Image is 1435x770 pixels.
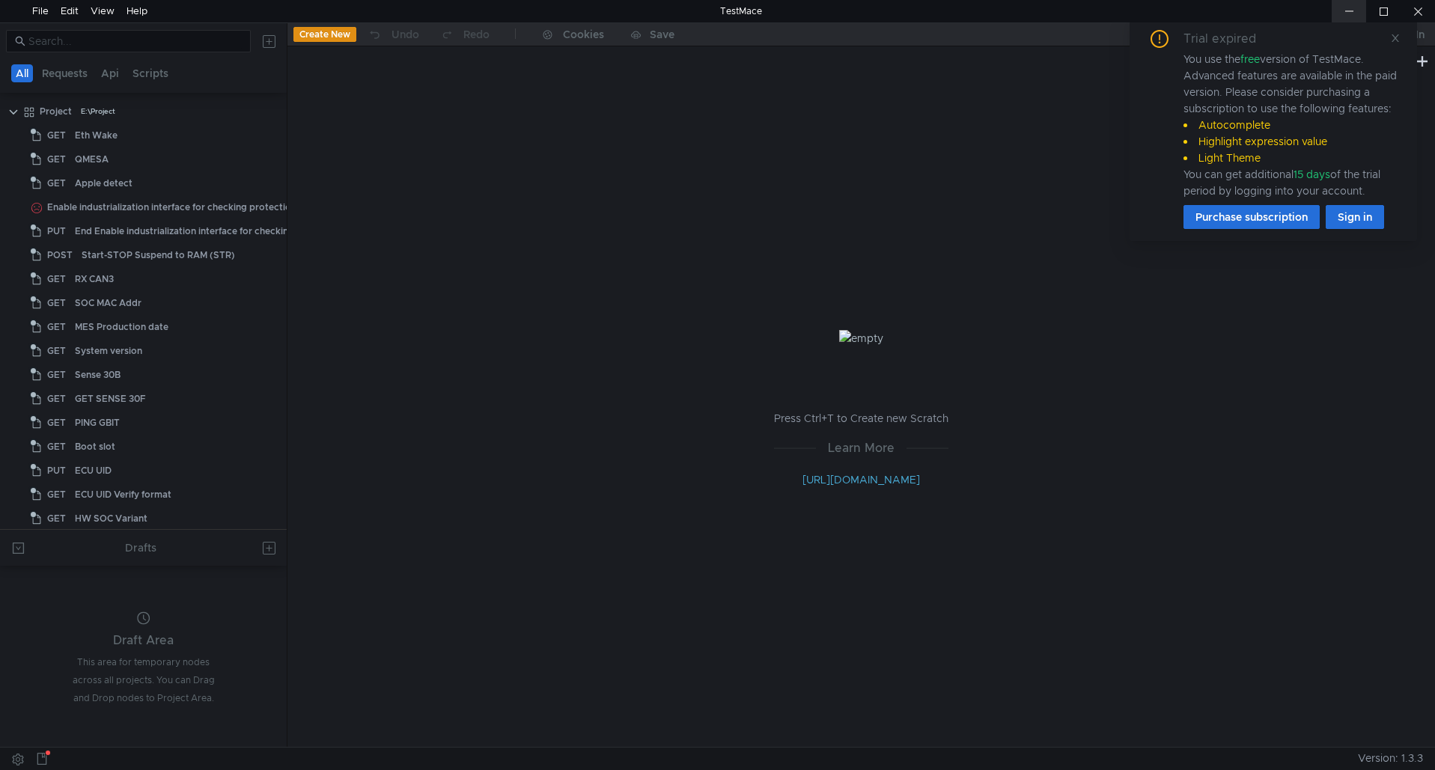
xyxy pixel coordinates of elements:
div: MES Production date [75,316,168,338]
a: [URL][DOMAIN_NAME] [802,473,920,486]
div: Redo [463,25,490,43]
button: All [11,64,33,82]
span: Version: 1.3.3 [1358,748,1423,769]
input: Search... [28,33,242,49]
div: Save [650,29,674,40]
div: Apple detect [75,172,132,195]
div: GET SENSE 30F [75,388,146,410]
div: PING GBIT [75,412,120,434]
span: GET [47,268,66,290]
li: Highlight expression value [1183,133,1399,150]
div: QMESA [75,148,109,171]
button: Sign in [1326,205,1384,229]
span: GET [47,388,66,410]
div: E:\Project [81,100,115,123]
span: GET [47,507,66,530]
span: GET [47,292,66,314]
span: GET [47,316,66,338]
span: GET [47,436,66,458]
div: Project [40,100,72,123]
div: Eth Wake [75,124,118,147]
div: RX CAN3 [75,268,114,290]
span: free [1240,52,1260,66]
li: Autocomplete [1183,117,1399,133]
button: Scripts [128,64,173,82]
div: SOC MAC Addr [75,292,141,314]
div: ECU UID [75,459,112,482]
span: POST [47,244,73,266]
li: Light Theme [1183,150,1399,166]
span: PUT [47,220,66,242]
span: 15 days [1294,168,1330,181]
p: Press Ctrl+T to Create new Scratch [774,409,948,427]
span: Learn More [816,439,907,457]
span: GET [47,412,66,434]
div: Cookies [563,25,604,43]
div: Boot slot [75,436,115,458]
div: HW SOC Variant [75,507,147,530]
button: Create New [293,27,356,42]
div: System version [75,340,142,362]
span: PUT [47,459,66,482]
div: Undo [391,25,419,43]
span: GET [47,124,66,147]
div: Drafts [125,539,156,557]
div: Trial expired [1183,30,1274,48]
div: You use the version of TestMace. Advanced features are available in the paid version. Please cons... [1183,51,1399,199]
div: ECU UID Verify format [75,483,171,506]
button: Requests [37,64,92,82]
button: Api [97,64,124,82]
span: GET [47,483,66,506]
div: Start-STOP Suspend to RAM (STR) [82,244,235,266]
div: You can get additional of the trial period by logging into your account. [1183,166,1399,199]
div: End Enable industrialization interface for checking protection [75,220,344,242]
button: Purchase subscription [1183,205,1320,229]
button: Undo [356,23,430,46]
div: Sense 30B [75,364,121,386]
div: Enable industrialization interface for checking protection [47,196,296,219]
span: GET [47,148,66,171]
span: GET [47,364,66,386]
img: empty [839,330,883,346]
button: Redo [430,23,500,46]
span: GET [47,172,66,195]
span: GET [47,340,66,362]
